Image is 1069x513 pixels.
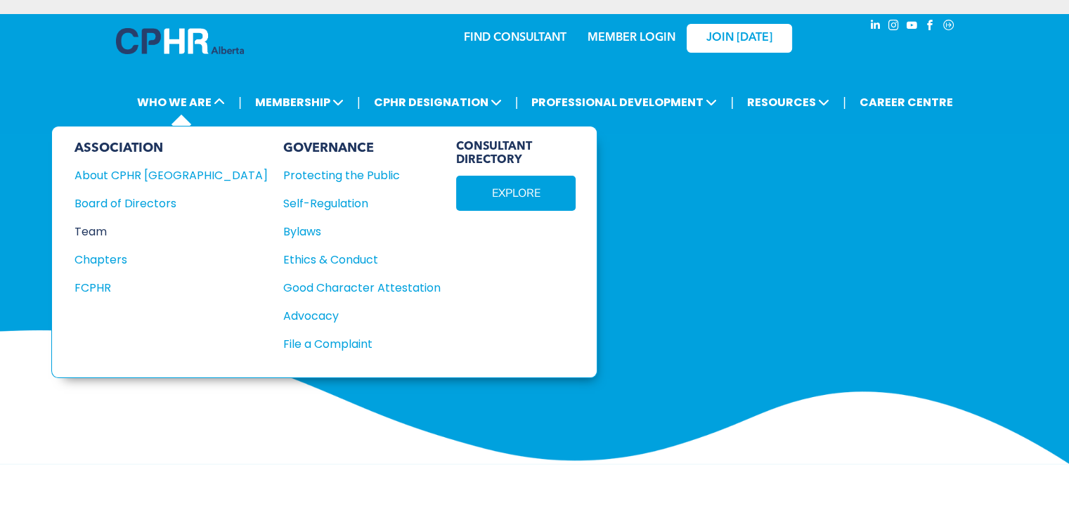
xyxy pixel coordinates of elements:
a: Self-Regulation [283,195,441,212]
a: EXPLORE [456,176,576,211]
div: File a Complaint [283,335,425,353]
a: FIND CONSULTANT [464,32,566,44]
div: Bylaws [283,223,425,240]
li: | [357,88,361,117]
a: Social network [941,18,957,37]
div: GOVERNANCE [283,141,441,156]
span: PROFESSIONAL DEVELOPMENT [527,89,721,115]
a: FCPHR [74,279,268,297]
div: Advocacy [283,307,425,325]
span: CONSULTANT DIRECTORY [456,141,576,167]
a: Chapters [74,251,268,268]
a: MEMBER LOGIN [588,32,675,44]
div: About CPHR [GEOGRAPHIC_DATA] [74,167,249,184]
div: Good Character Attestation [283,279,425,297]
a: Team [74,223,268,240]
a: JOIN [DATE] [687,24,792,53]
a: youtube [905,18,920,37]
div: Ethics & Conduct [283,251,425,268]
a: facebook [923,18,938,37]
div: FCPHR [74,279,249,297]
img: A blue and white logo for cp alberta [116,28,244,54]
span: CPHR DESIGNATION [370,89,506,115]
div: ASSOCIATION [74,141,268,156]
a: Advocacy [283,307,441,325]
span: MEMBERSHIP [251,89,348,115]
a: Bylaws [283,223,441,240]
span: RESOURCES [743,89,834,115]
span: JOIN [DATE] [706,32,772,45]
span: WHO WE ARE [133,89,229,115]
a: Good Character Attestation [283,279,441,297]
a: File a Complaint [283,335,441,353]
a: CAREER CENTRE [855,89,957,115]
li: | [515,88,519,117]
a: Ethics & Conduct [283,251,441,268]
li: | [238,88,242,117]
div: Chapters [74,251,249,268]
a: linkedin [868,18,883,37]
div: Board of Directors [74,195,249,212]
a: About CPHR [GEOGRAPHIC_DATA] [74,167,268,184]
li: | [843,88,846,117]
a: Protecting the Public [283,167,441,184]
div: Protecting the Public [283,167,425,184]
li: | [730,88,734,117]
div: Team [74,223,249,240]
a: Board of Directors [74,195,268,212]
a: instagram [886,18,902,37]
div: Self-Regulation [283,195,425,212]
